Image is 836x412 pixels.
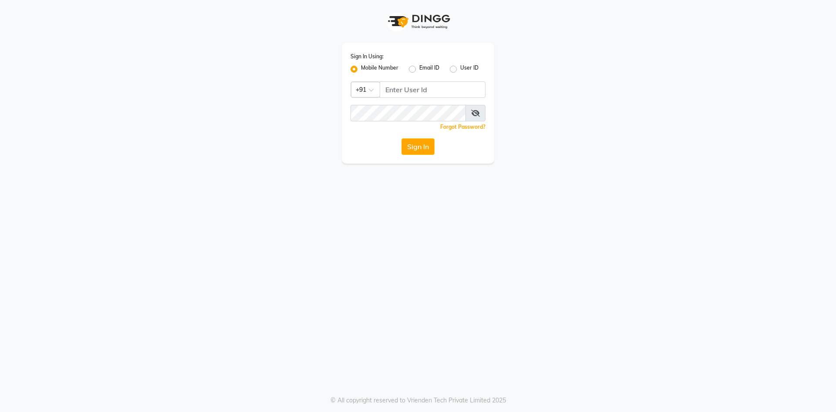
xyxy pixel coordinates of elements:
label: Sign In Using: [351,53,384,60]
label: User ID [460,64,479,74]
button: Sign In [401,138,435,155]
input: Username [351,105,466,121]
label: Email ID [419,64,439,74]
a: Forgot Password? [440,124,485,130]
label: Mobile Number [361,64,398,74]
input: Username [380,81,485,98]
img: logo1.svg [383,9,453,34]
